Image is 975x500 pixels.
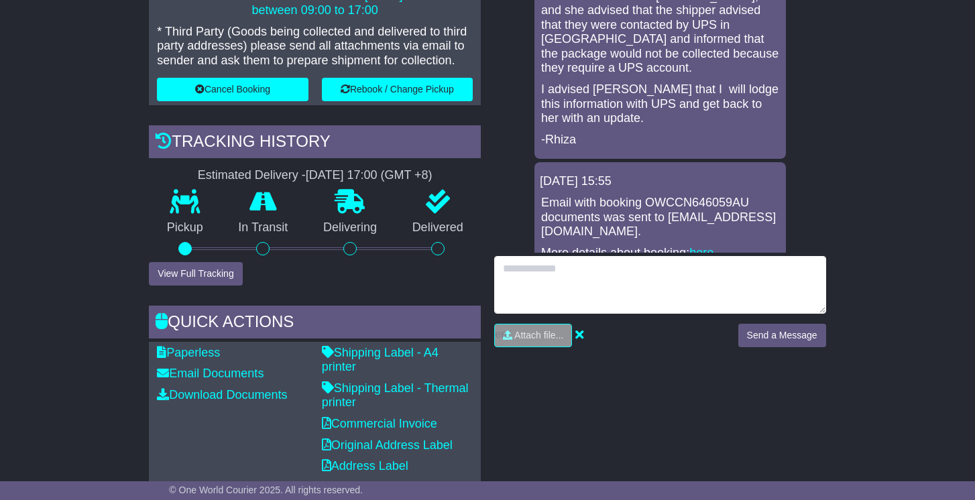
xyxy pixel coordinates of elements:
div: Estimated Delivery - [149,168,481,183]
a: Download Documents [157,388,287,401]
span: © One World Courier 2025. All rights reserved. [169,485,363,495]
a: Email Documents [157,367,264,380]
p: * Third Party (Goods being collected and delivered to third party addresses) please send all atta... [157,25,473,68]
p: Delivering [306,221,395,235]
button: View Full Tracking [149,262,242,286]
a: Commercial Invoice [322,417,437,430]
p: Delivered [394,221,481,235]
button: Cancel Booking [157,78,308,101]
div: Tracking history [149,125,481,162]
a: Shipping Label - A4 printer [322,346,439,374]
p: In Transit [221,221,306,235]
p: I advised [PERSON_NAME] that I will lodge this information with UPS and get back to her with an u... [541,82,779,126]
p: Pickup [149,221,221,235]
p: Email with booking OWCCN646059AU documents was sent to [EMAIL_ADDRESS][DOMAIN_NAME]. [541,196,779,239]
a: Address Label [322,459,408,473]
a: Original Address Label [322,438,453,452]
p: -Rhiza [541,133,779,147]
a: Shipping Label - Thermal printer [322,381,469,410]
button: Rebook / Change Pickup [322,78,473,101]
div: [DATE] 17:00 (GMT +8) [306,168,433,183]
p: More details about booking: . [541,246,779,261]
button: Send a Message [738,324,826,347]
div: Quick Actions [149,306,481,342]
a: here [689,246,713,259]
div: [DATE] 15:55 [540,174,781,189]
a: Paperless [157,346,220,359]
